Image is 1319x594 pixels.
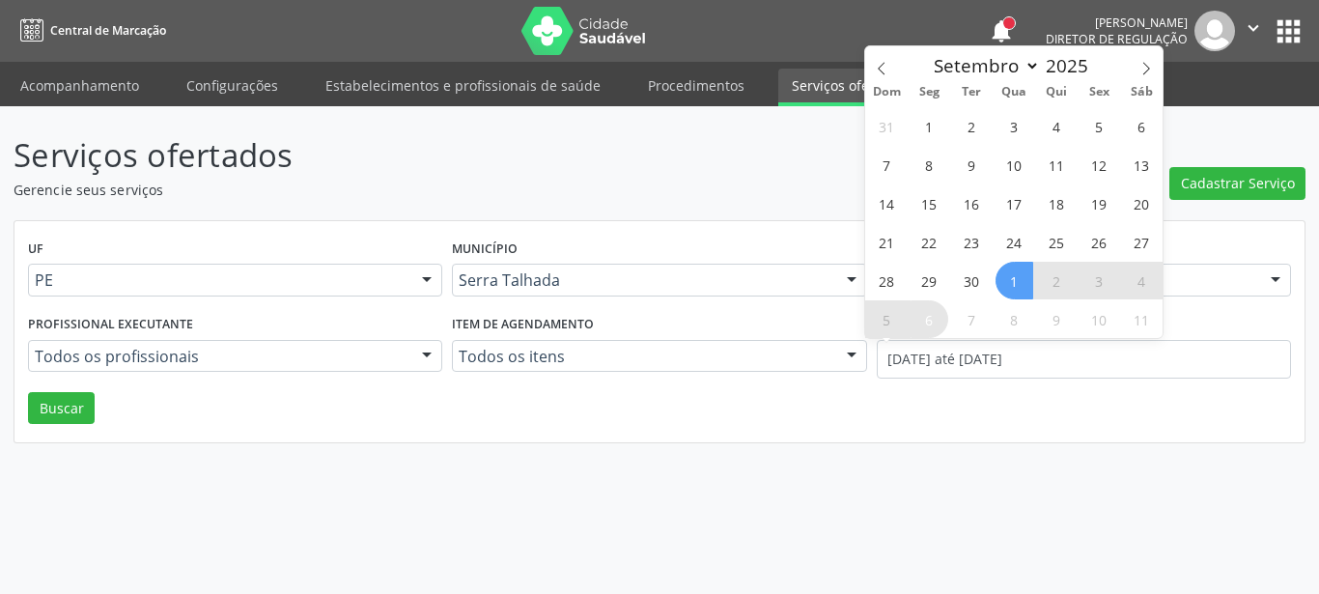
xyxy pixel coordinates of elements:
[911,300,948,338] span: Outubro 6, 2025
[953,262,991,299] span: Setembro 30, 2025
[868,146,906,184] span: Setembro 7, 2025
[950,86,993,99] span: Ter
[1272,14,1305,48] button: apps
[312,69,614,102] a: Estabelecimentos e profissionais de saúde
[452,235,518,265] label: Município
[1078,86,1120,99] span: Sex
[996,262,1033,299] span: Outubro 1, 2025
[1080,223,1118,261] span: Setembro 26, 2025
[865,86,908,99] span: Dom
[1123,107,1161,145] span: Setembro 6, 2025
[996,107,1033,145] span: Setembro 3, 2025
[996,146,1033,184] span: Setembro 10, 2025
[868,300,906,338] span: Outubro 5, 2025
[1080,107,1118,145] span: Setembro 5, 2025
[1080,262,1118,299] span: Outubro 3, 2025
[14,14,166,46] a: Central de Marcação
[1235,11,1272,51] button: 
[953,146,991,184] span: Setembro 9, 2025
[1123,146,1161,184] span: Setembro 13, 2025
[911,107,948,145] span: Setembro 1, 2025
[1038,146,1076,184] span: Setembro 11, 2025
[1181,173,1295,193] span: Cadastrar Serviço
[911,223,948,261] span: Setembro 22, 2025
[925,52,1041,79] select: Month
[953,300,991,338] span: Outubro 7, 2025
[634,69,758,102] a: Procedimentos
[877,340,1291,379] input: Selecione um intervalo
[28,235,43,265] label: UF
[1046,14,1188,31] div: [PERSON_NAME]
[1120,86,1163,99] span: Sáb
[459,270,827,290] span: Serra Talhada
[996,184,1033,222] span: Setembro 17, 2025
[911,146,948,184] span: Setembro 8, 2025
[908,86,950,99] span: Seg
[1123,184,1161,222] span: Setembro 20, 2025
[1123,223,1161,261] span: Setembro 27, 2025
[14,180,918,200] p: Gerencie seus serviços
[953,184,991,222] span: Setembro 16, 2025
[459,347,827,366] span: Todos os itens
[1038,107,1076,145] span: Setembro 4, 2025
[996,223,1033,261] span: Setembro 24, 2025
[50,22,166,39] span: Central de Marcação
[1038,184,1076,222] span: Setembro 18, 2025
[35,347,403,366] span: Todos os profissionais
[1123,300,1161,338] span: Outubro 11, 2025
[778,69,924,106] a: Serviços ofertados
[1046,31,1188,47] span: Diretor de regulação
[911,184,948,222] span: Setembro 15, 2025
[868,223,906,261] span: Setembro 21, 2025
[1080,184,1118,222] span: Setembro 19, 2025
[868,262,906,299] span: Setembro 28, 2025
[1243,17,1264,39] i: 
[1038,262,1076,299] span: Outubro 2, 2025
[1040,53,1104,78] input: Year
[28,392,95,425] button: Buscar
[993,86,1035,99] span: Qua
[953,223,991,261] span: Setembro 23, 2025
[868,107,906,145] span: Agosto 31, 2025
[452,310,594,340] label: Item de agendamento
[1080,146,1118,184] span: Setembro 12, 2025
[14,131,918,180] p: Serviços ofertados
[1038,223,1076,261] span: Setembro 25, 2025
[996,300,1033,338] span: Outubro 8, 2025
[1169,167,1305,200] button: Cadastrar Serviço
[1038,300,1076,338] span: Outubro 9, 2025
[173,69,292,102] a: Configurações
[28,310,193,340] label: Profissional executante
[868,184,906,222] span: Setembro 14, 2025
[988,17,1015,44] button: notifications
[1194,11,1235,51] img: img
[7,69,153,102] a: Acompanhamento
[911,262,948,299] span: Setembro 29, 2025
[953,107,991,145] span: Setembro 2, 2025
[35,270,403,290] span: PE
[1035,86,1078,99] span: Qui
[1123,262,1161,299] span: Outubro 4, 2025
[1080,300,1118,338] span: Outubro 10, 2025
